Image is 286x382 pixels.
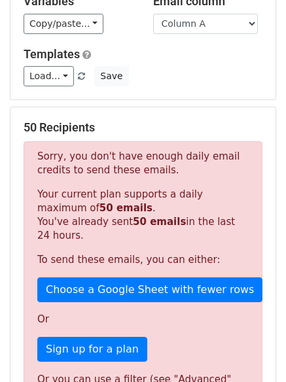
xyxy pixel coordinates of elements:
a: Copy/paste... [24,14,103,34]
p: Sorry, you don't have enough daily email credits to send these emails. [37,150,249,177]
a: Sign up for a plan [37,337,147,362]
p: Or [37,313,249,326]
strong: 50 emails [99,202,152,214]
h5: 50 Recipients [24,120,262,135]
button: Save [94,66,128,86]
a: Load... [24,66,74,86]
a: Templates [24,47,80,61]
p: Your current plan supports a daily maximum of . You've already sent in the last 24 hours. [37,188,249,243]
a: Choose a Google Sheet with fewer rows [37,277,262,302]
strong: 50 emails [133,216,186,228]
iframe: Chat Widget [221,319,286,382]
p: To send these emails, you can either: [37,253,249,267]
